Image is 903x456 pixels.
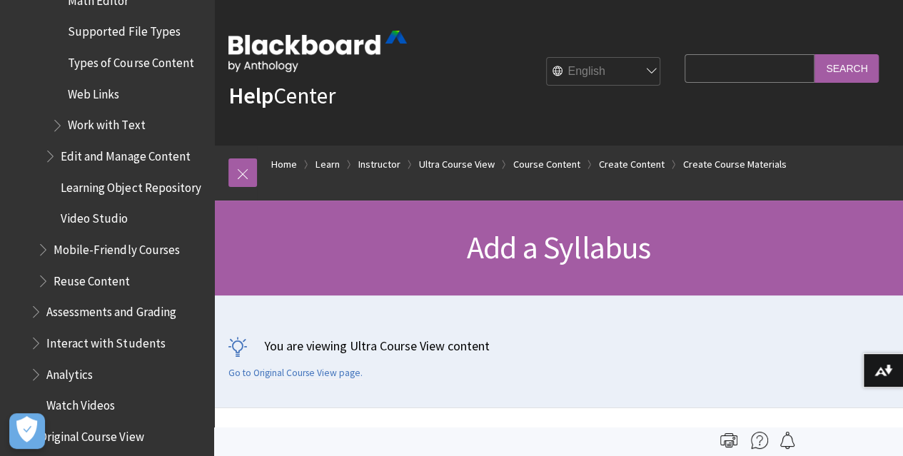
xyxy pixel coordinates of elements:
[720,432,737,449] img: Print
[419,156,495,173] a: Ultra Course View
[46,363,93,382] span: Analytics
[68,113,145,133] span: Work with Text
[46,393,115,412] span: Watch Videos
[547,58,661,86] select: Site Language Selector
[68,51,193,70] span: Types of Course Content
[54,238,179,257] span: Mobile-Friendly Courses
[814,54,879,82] input: Search
[228,81,336,110] a: HelpCenter
[46,331,165,350] span: Interact with Students
[599,156,665,173] a: Create Content
[271,156,297,173] a: Home
[61,144,190,163] span: Edit and Manage Content
[228,367,363,380] a: Go to Original Course View page.
[61,176,201,195] span: Learning Object Repository
[39,425,143,444] span: Original Course View
[228,31,407,72] img: Blackboard by Anthology
[513,156,580,173] a: Course Content
[9,413,45,449] button: Open Preferences
[228,337,889,355] p: You are viewing Ultra Course View content
[54,269,130,288] span: Reuse Content
[779,432,796,449] img: Follow this page
[228,81,273,110] strong: Help
[68,20,180,39] span: Supported File Types
[68,82,119,101] span: Web Links
[46,300,176,319] span: Assessments and Grading
[467,228,651,267] span: Add a Syllabus
[61,207,128,226] span: Video Studio
[316,156,340,173] a: Learn
[358,156,400,173] a: Instructor
[683,156,787,173] a: Create Course Materials
[751,432,768,449] img: More help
